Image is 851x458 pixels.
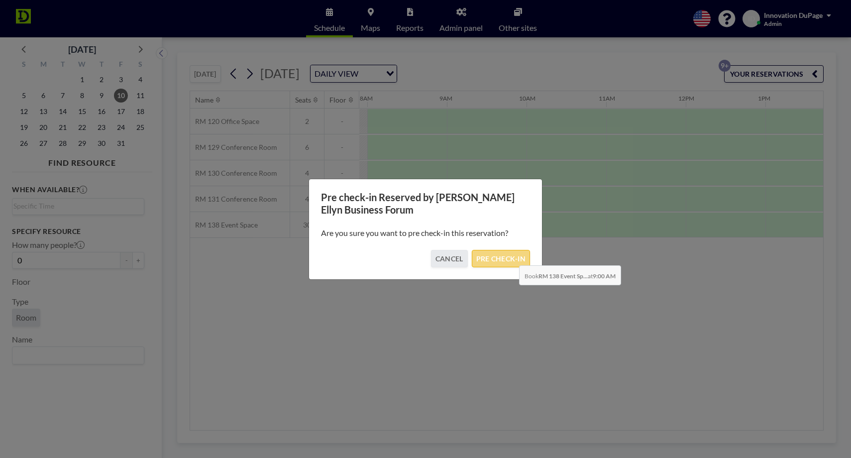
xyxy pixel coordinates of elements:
[538,272,588,280] b: RM 138 Event Sp...
[321,191,530,216] h3: Pre check-in Reserved by [PERSON_NAME] Ellyn Business Forum
[321,228,530,238] p: Are you sure you want to pre check-in this reservation?
[593,272,616,280] b: 9:00 AM
[431,250,468,267] button: CANCEL
[472,250,530,267] button: PRE CHECK-IN
[519,265,621,285] span: Book at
